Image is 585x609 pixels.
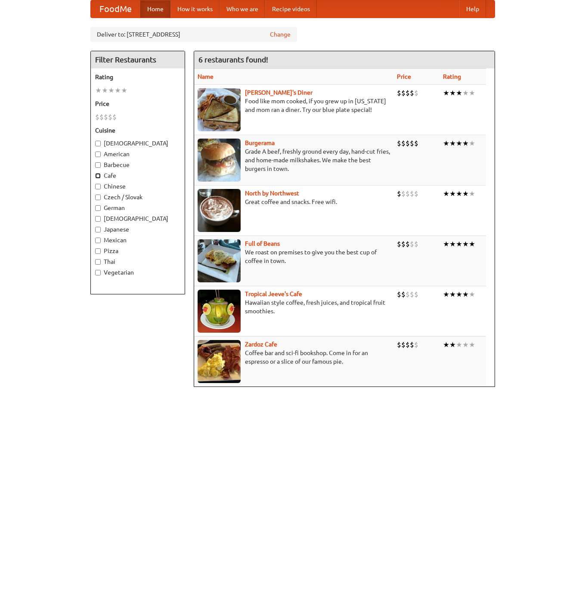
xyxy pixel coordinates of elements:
[198,198,390,206] p: Great coffee and snacks. Free wifi.
[95,248,101,254] input: Pizza
[414,139,418,148] li: $
[443,189,449,198] li: ★
[401,139,405,148] li: $
[95,268,180,277] label: Vegetarian
[245,139,275,146] a: Burgerama
[95,126,180,135] h5: Cuisine
[462,340,469,349] li: ★
[401,290,405,299] li: $
[198,298,390,315] p: Hawaiian style coffee, fresh juices, and tropical fruit smoothies.
[198,349,390,366] p: Coffee bar and sci-fi bookshop. Come in for an espresso or a slice of our famous pie.
[95,259,101,265] input: Thai
[405,290,410,299] li: $
[95,112,99,122] li: $
[414,290,418,299] li: $
[198,239,241,282] img: beans.jpg
[456,189,462,198] li: ★
[410,290,414,299] li: $
[95,173,101,179] input: Cafe
[95,73,180,81] h5: Rating
[405,139,410,148] li: $
[115,86,121,95] li: ★
[459,0,486,18] a: Help
[95,161,180,169] label: Barbecue
[108,86,115,95] li: ★
[265,0,317,18] a: Recipe videos
[414,88,418,98] li: $
[469,239,475,249] li: ★
[449,340,456,349] li: ★
[95,270,101,275] input: Vegetarian
[95,204,180,212] label: German
[449,290,456,299] li: ★
[405,239,410,249] li: $
[449,189,456,198] li: ★
[456,290,462,299] li: ★
[112,112,117,122] li: $
[198,73,214,80] a: Name
[462,88,469,98] li: ★
[95,238,101,243] input: Mexican
[410,340,414,349] li: $
[198,56,268,64] ng-pluralize: 6 restaurants found!
[469,290,475,299] li: ★
[469,88,475,98] li: ★
[95,205,101,211] input: German
[95,184,101,189] input: Chinese
[140,0,170,18] a: Home
[198,189,241,232] img: north.jpg
[397,340,401,349] li: $
[91,0,140,18] a: FoodMe
[443,88,449,98] li: ★
[443,139,449,148] li: ★
[410,239,414,249] li: $
[469,340,475,349] li: ★
[95,162,101,168] input: Barbecue
[245,190,299,197] a: North by Northwest
[95,227,101,232] input: Japanese
[414,239,418,249] li: $
[456,239,462,249] li: ★
[449,139,456,148] li: ★
[270,30,291,39] a: Change
[99,112,104,122] li: $
[95,150,180,158] label: American
[245,291,302,297] a: Tropical Jeeve's Cafe
[245,240,280,247] a: Full of Beans
[410,139,414,148] li: $
[443,73,461,80] a: Rating
[95,171,180,180] label: Cafe
[95,257,180,266] label: Thai
[397,239,401,249] li: $
[95,195,101,200] input: Czech / Slovak
[95,151,101,157] input: American
[95,214,180,223] label: [DEMOGRAPHIC_DATA]
[456,139,462,148] li: ★
[104,112,108,122] li: $
[462,139,469,148] li: ★
[401,239,405,249] li: $
[456,340,462,349] li: ★
[449,239,456,249] li: ★
[397,189,401,198] li: $
[245,89,313,96] a: [PERSON_NAME]'s Diner
[170,0,220,18] a: How it works
[95,86,102,95] li: ★
[198,340,241,383] img: zardoz.jpg
[397,73,411,80] a: Price
[90,27,297,42] div: Deliver to: [STREET_ADDRESS]
[462,189,469,198] li: ★
[245,341,277,348] a: Zardoz Cafe
[95,216,101,222] input: [DEMOGRAPHIC_DATA]
[95,139,180,148] label: [DEMOGRAPHIC_DATA]
[198,97,390,114] p: Food like mom cooked, if you grew up in [US_STATE] and mom ran a diner. Try our blue plate special!
[405,88,410,98] li: $
[91,51,185,68] h4: Filter Restaurants
[414,189,418,198] li: $
[405,340,410,349] li: $
[443,340,449,349] li: ★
